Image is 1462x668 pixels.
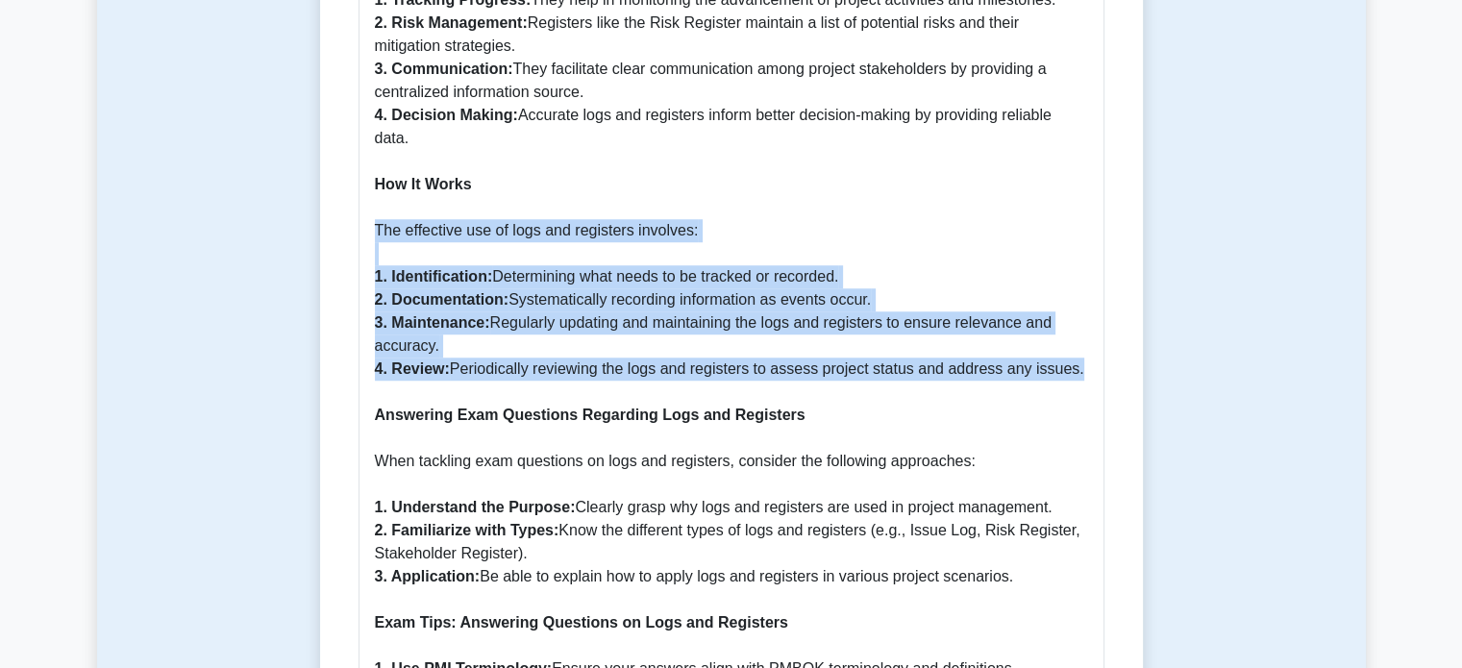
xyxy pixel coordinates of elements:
[375,291,509,308] strong: 2. Documentation:
[375,61,513,77] strong: 3. Communication:
[375,314,490,331] strong: 3. Maintenance:
[375,614,788,631] strong: Exam Tips: Answering Questions on Logs and Registers
[375,407,805,423] strong: Answering Exam Questions Regarding Logs and Registers
[375,568,481,584] strong: 3. Application:
[375,522,559,538] strong: 2. Familiarize with Types:
[375,176,472,192] strong: How It Works
[375,107,518,123] strong: 4. Decision Making:
[375,14,528,31] strong: 2. Risk Management:
[375,499,576,515] strong: 1. Understand the Purpose:
[375,268,493,285] strong: 1. Identification:
[375,360,450,377] strong: 4. Review:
